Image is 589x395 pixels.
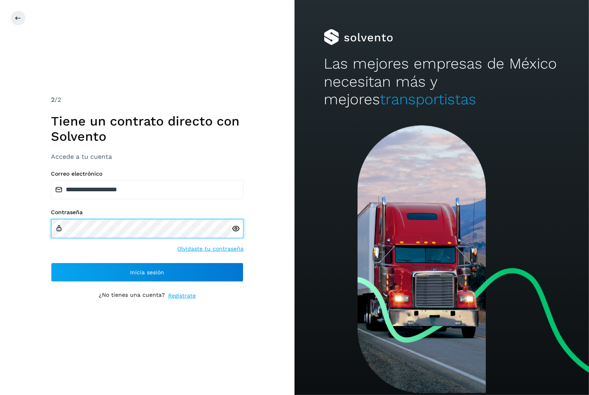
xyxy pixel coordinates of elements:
div: /2 [51,95,244,105]
h1: Tiene un contrato directo con Solvento [51,113,244,144]
span: 2 [51,96,55,103]
h2: Las mejores empresas de México necesitan más y mejores [324,55,559,108]
span: Inicia sesión [130,269,165,275]
span: transportistas [380,91,476,108]
p: ¿No tienes una cuenta? [99,292,165,300]
h3: Accede a tu cuenta [51,153,244,160]
a: Regístrate [168,292,196,300]
label: Contraseña [51,209,244,216]
button: Inicia sesión [51,263,244,282]
a: Olvidaste tu contraseña [177,245,244,253]
label: Correo electrónico [51,170,244,177]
